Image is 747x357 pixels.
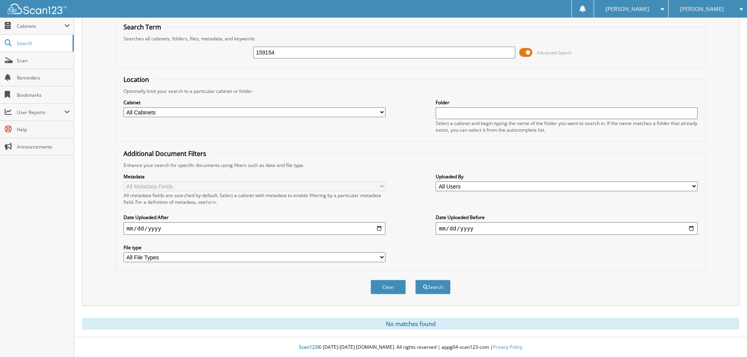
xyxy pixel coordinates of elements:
a: Privacy Policy [493,344,522,350]
span: Scan123 [299,344,318,350]
div: © [DATE]-[DATE] [DOMAIN_NAME]. All rights reserved | appg04-scan123-com | [74,338,747,357]
span: Scan [17,57,70,64]
label: Date Uploaded Before [436,214,698,221]
label: Folder [436,99,698,106]
div: Searches all cabinets, folders, files, metadata, and keywords [120,35,702,42]
span: [PERSON_NAME] [605,7,649,11]
label: Date Uploaded After [124,214,385,221]
span: Help [17,126,70,133]
span: Announcements [17,143,70,150]
div: No matches found [82,318,739,330]
input: end [436,222,698,235]
legend: Additional Document Filters [120,149,210,158]
span: Search [17,40,69,47]
span: Advanced Search [537,50,572,56]
div: Enhance your search for specific documents using filters such as date and file type. [120,162,702,169]
button: Search [415,280,451,294]
span: User Reports [17,109,64,116]
span: [PERSON_NAME] [680,7,724,11]
button: Clear [371,280,406,294]
label: Metadata [124,173,385,180]
span: Reminders [17,74,70,81]
iframe: Chat Widget [708,319,747,357]
label: Uploaded By [436,173,698,180]
div: Select a cabinet and begin typing the name of the folder you want to search in. If the name match... [436,120,698,133]
label: Cabinet [124,99,385,106]
a: here [206,199,216,205]
label: File type [124,244,385,251]
div: Optionally limit your search to a particular cabinet or folder [120,88,702,94]
legend: Search Term [120,23,165,31]
input: start [124,222,385,235]
div: All metadata fields are searched by default. Select a cabinet with metadata to enable filtering b... [124,192,385,205]
span: Cabinets [17,23,64,29]
span: Bookmarks [17,92,70,98]
img: scan123-logo-white.svg [8,4,67,14]
legend: Location [120,75,153,84]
